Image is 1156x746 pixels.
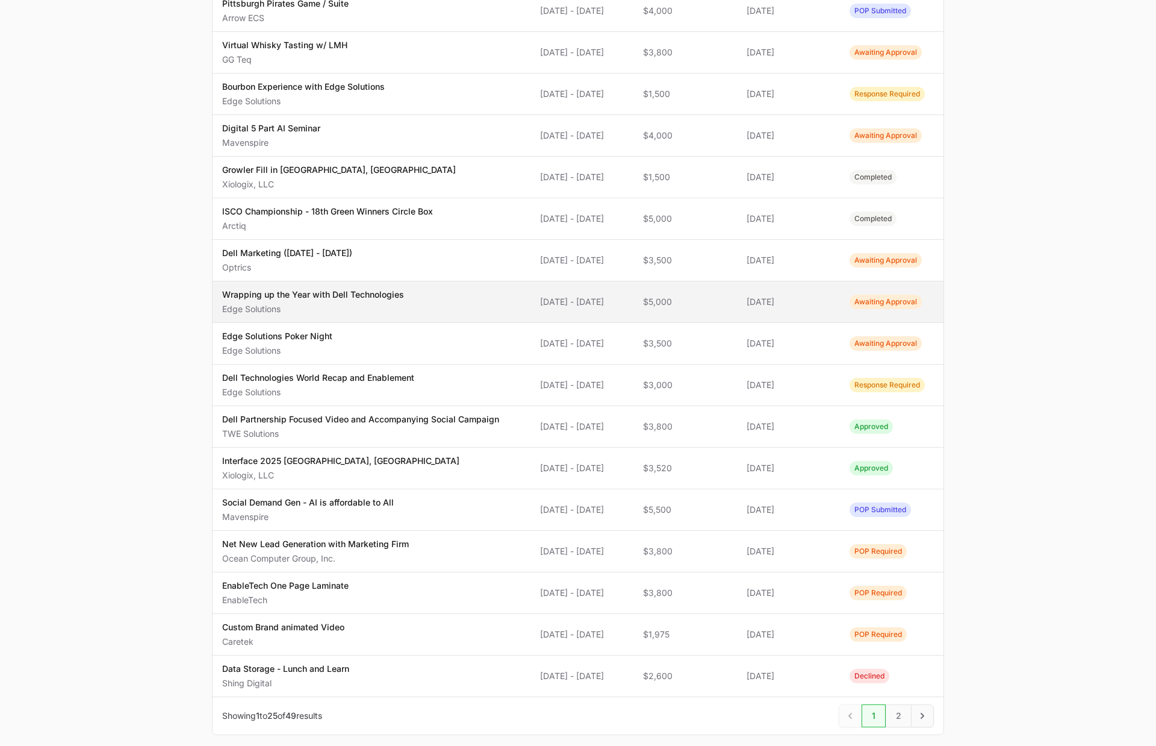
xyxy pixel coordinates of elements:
[222,39,347,51] p: Virtual Whisky Tasting w/ LMH
[540,46,624,58] span: [DATE] - [DATE]
[850,627,907,642] span: Activity Status
[222,205,433,218] p: ISCO Championship - 18th Green Winners Circle Box
[540,5,624,17] span: [DATE] - [DATE]
[747,545,831,557] span: [DATE]
[540,296,624,308] span: [DATE] - [DATE]
[222,469,459,481] p: Xiologix, LLC
[747,462,831,474] span: [DATE]
[643,421,727,433] span: $3,800
[850,461,893,475] span: Activity Status
[222,386,414,398] p: Edge Solutions
[540,130,624,142] span: [DATE] - [DATE]
[643,46,727,58] span: $3,800
[850,45,922,60] span: Activity Status
[643,670,727,682] span: $2,600
[222,621,344,633] p: Custom Brand animated Video
[850,544,907,559] span: Activity Status
[222,54,347,66] p: GG Teq
[886,704,912,727] span: 2
[222,12,349,24] p: Arrow ECS
[222,247,352,259] p: Dell Marketing ([DATE] - [DATE])
[850,87,925,101] span: Activity Status
[222,289,404,301] p: Wrapping up the Year with Dell Technologies
[911,704,934,727] span: Next
[222,538,409,550] p: Net New Lead Generation with Marketing Firm
[222,413,499,425] p: Dell Partnership Focused Video and Accompanying Social Campaign
[540,545,624,557] span: [DATE] - [DATE]
[540,379,624,391] span: [DATE] - [DATE]
[540,504,624,516] span: [DATE] - [DATE]
[850,4,911,18] span: Activity Status
[222,220,433,232] p: Arctiq
[643,171,727,183] span: $1,500
[540,421,624,433] span: [DATE] - [DATE]
[850,336,922,351] span: Activity Status
[540,628,624,641] span: [DATE] - [DATE]
[862,704,886,727] span: 1
[747,628,831,641] span: [DATE]
[222,345,332,357] p: Edge Solutions
[222,677,349,689] p: Shing Digital
[643,504,727,516] span: $5,500
[222,553,409,565] p: Ocean Computer Group, Inc.
[222,580,349,592] p: EnableTech One Page Laminate
[850,419,893,434] span: Activity Status
[222,710,322,722] p: Showing to of results
[747,171,831,183] span: [DATE]
[540,171,624,183] span: [DATE] - [DATE]
[222,303,404,315] p: Edge Solutions
[540,337,624,349] span: [DATE] - [DATE]
[747,130,831,142] span: [DATE]
[540,88,624,100] span: [DATE] - [DATE]
[222,81,385,93] p: Bourbon Experience with Edge Solutions
[850,128,922,143] span: Activity Status
[850,253,922,268] span: Activity Status
[747,213,831,225] span: [DATE]
[850,378,925,392] span: Activity Status
[747,504,831,516] span: [DATE]
[256,710,259,721] span: 1
[222,497,394,509] p: Social Demand Gen - AI is affordable to All
[540,670,624,682] span: [DATE] - [DATE]
[222,511,394,523] p: Mavenspire
[222,330,332,342] p: Edge Solutions Poker Night
[222,137,320,149] p: Mavenspire
[222,262,352,274] p: Optrics
[222,455,459,467] p: Interface 2025 [GEOGRAPHIC_DATA], [GEOGRAPHIC_DATA]
[747,296,831,308] span: [DATE]
[643,379,727,391] span: $3,000
[747,670,831,682] span: [DATE]
[850,503,911,517] span: Activity Status
[222,663,349,675] p: Data Storage - Lunch and Learn
[747,421,831,433] span: [DATE]
[747,5,831,17] span: [DATE]
[285,710,296,721] span: 49
[747,379,831,391] span: [DATE]
[643,587,727,599] span: $3,800
[222,372,414,384] p: Dell Technologies World Recap and Enablement
[540,254,624,266] span: [DATE] - [DATE]
[850,586,907,600] span: Activity Status
[643,254,727,266] span: $3,500
[643,296,727,308] span: $5,000
[643,88,727,100] span: $1,500
[747,46,831,58] span: [DATE]
[222,95,385,107] p: Edge Solutions
[643,337,727,349] span: $3,500
[643,5,727,17] span: $4,000
[222,428,499,440] p: TWE Solutions
[850,669,889,683] span: Activity Status
[747,587,831,599] span: [DATE]
[222,178,456,190] p: Xiologix, LLC
[850,170,897,184] span: Activity Status
[747,337,831,349] span: [DATE]
[222,122,320,134] p: Digital 5 Part AI Seminar
[850,212,897,226] span: Activity Status
[540,462,624,474] span: [DATE] - [DATE]
[643,130,727,142] span: $4,000
[850,295,922,309] span: Activity Status
[540,587,624,599] span: [DATE] - [DATE]
[540,213,624,225] span: [DATE] - [DATE]
[643,462,727,474] span: $3,520
[643,628,727,641] span: $1,975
